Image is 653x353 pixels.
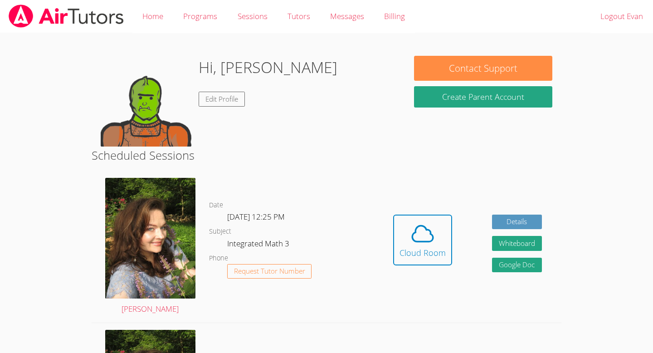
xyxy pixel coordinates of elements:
[227,264,312,279] button: Request Tutor Number
[92,147,562,164] h2: Scheduled Sessions
[414,56,552,81] button: Contact Support
[234,268,305,275] span: Request Tutor Number
[227,211,285,222] span: [DATE] 12:25 PM
[199,56,337,79] h1: Hi, [PERSON_NAME]
[492,236,542,251] button: Whiteboard
[400,246,446,259] div: Cloud Room
[101,56,191,147] img: default.png
[393,215,452,265] button: Cloud Room
[209,253,228,264] dt: Phone
[492,258,542,273] a: Google Doc
[8,5,125,28] img: airtutors_banner-c4298cdbf04f3fff15de1276eac7730deb9818008684d7c2e4769d2f7ddbe033.png
[209,200,223,211] dt: Date
[199,92,245,107] a: Edit Profile
[105,178,195,299] img: a.JPG
[105,178,195,315] a: [PERSON_NAME]
[227,237,291,253] dd: Integrated Math 3
[414,86,552,108] button: Create Parent Account
[330,11,364,21] span: Messages
[492,215,542,230] a: Details
[209,226,231,237] dt: Subject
